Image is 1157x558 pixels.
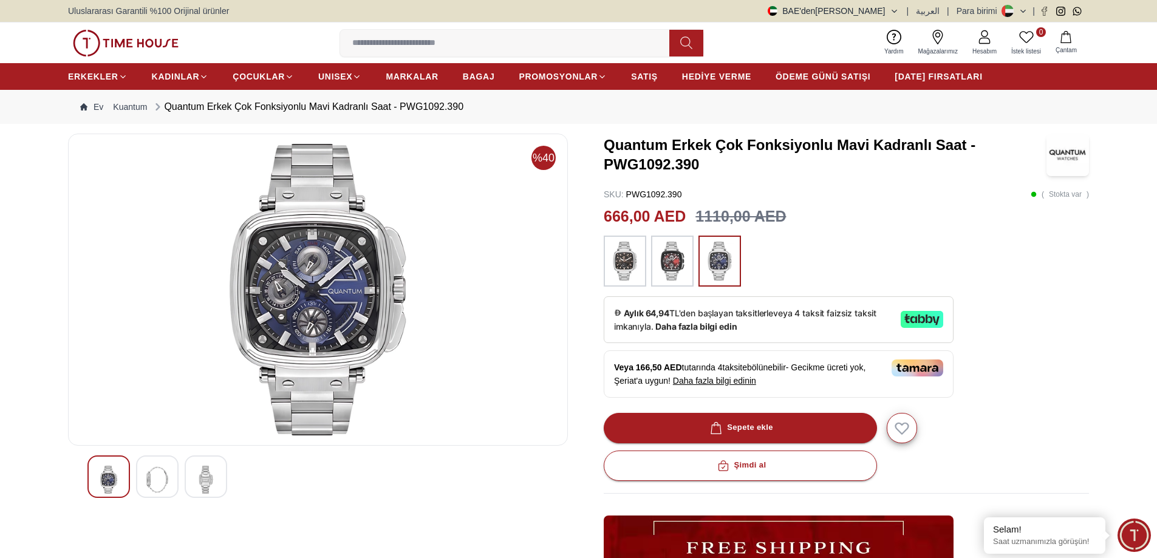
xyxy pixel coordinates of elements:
[734,460,766,469] font: Şimdi al
[152,72,200,81] font: KADINLAR
[604,137,975,172] font: Quantum Erkek Çok Fonksiyonlu Mavi Kadranlı Saat - PWG1092.390
[906,6,909,16] font: |
[892,359,943,376] img: Tamara
[1056,47,1077,53] font: Çantam
[993,537,1089,546] font: Saat uzmanımızla görüşün!
[895,66,982,87] a: [DATE] FIRSATLARI
[776,72,870,81] font: ÖDEME GÜNÜ SATIŞI
[94,102,103,112] font: Ev
[1049,190,1082,199] font: Stokta var
[1004,27,1048,58] a: 0İstek listesi
[1011,48,1041,55] font: İstek listesi
[918,48,958,55] font: Mağazalarımız
[73,30,179,56] img: ...
[916,5,940,17] button: العربية
[1073,7,1082,16] a: Whatsapp
[815,6,885,16] font: [PERSON_NAME]
[673,376,756,386] font: Daha fazla bilgi edinin
[682,72,751,81] font: HEDİYE VERME
[164,101,463,112] font: Quantum Erkek Çok Fonksiyonlu Mavi Kadranlı Saat - PWG1092.390
[782,6,815,16] font: BAE'den
[80,101,103,113] a: Ev
[972,48,997,55] font: Hesabım
[705,242,735,281] img: ...
[723,362,747,372] font: taksite
[1046,134,1089,176] img: Quantum Erkek Çok Fonksiyonlu Mavi Kadranlı Saat - PWG1092.390
[533,152,555,164] font: %40
[776,66,870,87] a: ÖDEME GÜNÜ SATIŞI
[993,524,1022,534] font: Selam!
[747,362,786,372] font: bölünebilir
[614,362,865,386] font: - Gecikme ücreti yok, Şeriat'a uygun!
[682,66,751,87] a: HEDİYE VERME
[884,48,904,55] font: Yardım
[233,66,294,87] a: ÇOCUKLAR
[233,72,285,81] font: ÇOCUKLAR
[910,27,965,58] a: Mağazalarımız
[763,5,899,17] button: BAE'den[PERSON_NAME]
[386,72,438,81] font: MARKALAR
[626,189,682,199] font: PWG1092.390
[98,466,120,494] img: Quantum Erkek Çok Fonksiyonlu Siyah Kadranlı Saat - PWG1092.350
[1040,7,1049,16] a: Facebook
[1056,7,1065,16] a: Instagram
[610,242,640,281] img: ...
[604,413,877,443] button: Sepete ekle
[614,362,682,372] font: Veya 166,50 AED
[957,6,997,16] font: Para birimi
[68,90,1089,124] nav: Ekmek kırıntısı
[113,101,147,113] a: Kuantum
[768,6,777,16] img: Birleşik Arap Emirlikleri
[146,466,168,494] img: Quantum Erkek Çok Fonksiyonlu Siyah Kadranlı Saat - PWG1092.350
[113,102,147,112] font: Kuantum
[682,362,723,372] font: tutarında 4
[195,466,217,494] img: Quantum Erkek Çok Fonksiyonlu Siyah Kadranlı Saat - PWG1092.350
[68,6,229,16] font: Uluslararası Garantili %100 Orijinal ürünler
[657,242,688,281] img: ...
[318,66,361,87] a: UNISEX
[695,208,786,225] font: 1110,00 AED
[947,6,949,16] font: |
[877,27,911,58] a: Yardım
[727,423,773,432] font: Sepete ekle
[895,72,982,81] font: [DATE] FIRSATLARI
[463,66,495,87] a: BAGAJ
[1039,28,1043,36] font: 0
[621,189,624,199] font: :
[152,66,209,87] a: KADINLAR
[604,208,686,225] font: 666,00 AED
[463,72,495,81] font: BAGAJ
[519,72,598,81] font: PROMOSYONLAR
[1087,190,1089,199] font: )
[604,189,621,199] font: SKU
[68,72,118,81] font: ERKEKLER
[1032,6,1035,16] font: |
[318,72,352,81] font: UNISEX
[631,66,658,87] a: SATIŞ
[519,66,607,87] a: PROMOSYONLAR
[604,451,877,481] button: Şimdi al
[386,66,438,87] a: MARKALAR
[631,72,658,81] font: SATIŞ
[1042,190,1044,199] font: (
[68,66,128,87] a: ERKEKLER
[1118,519,1151,552] div: Sohbet penceresi
[916,6,940,16] font: العربية
[1048,29,1084,57] button: Çantam
[78,144,558,435] img: Quantum Erkek Çok Fonksiyonlu Siyah Kadranlı Saat - PWG1092.350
